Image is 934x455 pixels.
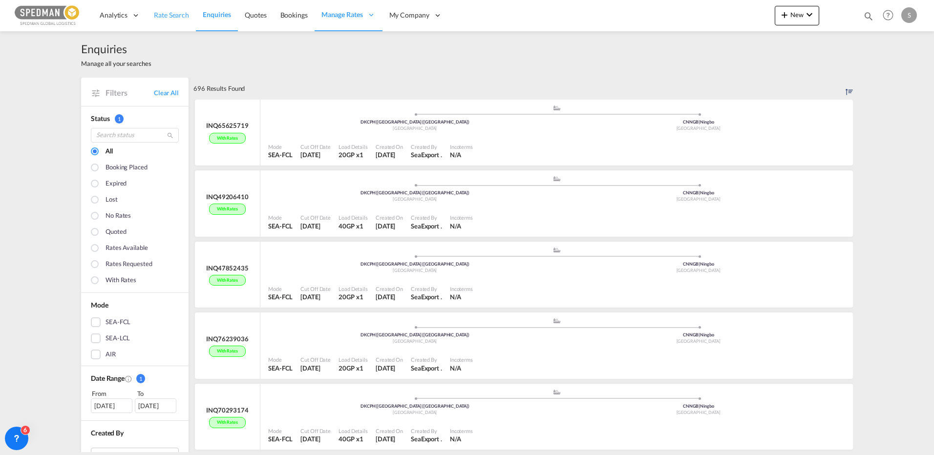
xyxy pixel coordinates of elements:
md-checkbox: AIR [91,350,179,359]
span: [DATE] [300,293,320,301]
div: SeaExport . [411,292,442,301]
div: 22 Aug 2025 [300,150,331,159]
span: 1 [136,374,145,383]
div: Created By [411,285,442,292]
div: SeaExport . [411,150,442,159]
div: INQ70293174With rates assets/icons/custom/ship-fill.svgassets/icons/custom/roll-o-plane.svgOrigin... [193,384,853,455]
div: With rates [209,133,246,144]
div: Cut Off Date [300,285,331,292]
span: [DATE] [300,435,320,443]
button: icon-plus 400-fgNewicon-chevron-down [775,6,819,25]
div: Created On [376,143,403,150]
span: Enquiries [81,41,151,57]
div: 22 Aug 2025 [300,364,331,372]
div: All [106,146,113,157]
span: | [376,119,377,124]
div: Rates Requested [106,259,152,270]
span: DKCPH [GEOGRAPHIC_DATA] ([GEOGRAPHIC_DATA]) [361,332,469,337]
div: Cut Off Date [300,214,331,221]
div: SEA-FCL [268,434,293,443]
div: 696 Results Found [193,78,245,99]
span: Help [880,7,896,23]
span: [DATE] [376,222,395,230]
span: 1 [115,114,124,124]
span: [DATE] [300,364,320,372]
div: N/A [450,222,461,230]
span: DKCPH [GEOGRAPHIC_DATA] ([GEOGRAPHIC_DATA]) [361,403,469,409]
span: Status [91,114,109,123]
div: With rates [106,275,136,286]
span: | [376,403,377,409]
div: To [136,389,179,398]
div: Cut Off Date [300,356,331,363]
md-icon: assets/icons/custom/ship-fill.svg [551,390,563,394]
img: c12ca350ff1b11efb6b291369744d907.png [15,4,81,26]
div: 22 Aug 2025 [376,364,403,372]
md-checkbox: SEA-FCL [91,317,179,327]
span: DKCPH [GEOGRAPHIC_DATA] ([GEOGRAPHIC_DATA]) [361,190,469,195]
span: [GEOGRAPHIC_DATA] [393,125,437,131]
div: No rates [106,211,131,222]
div: S [901,7,917,23]
div: 22 Aug 2025 [376,434,403,443]
div: Created By [411,356,442,363]
span: [DATE] [376,364,395,372]
div: INQ47852435 [206,264,249,272]
div: Mode [268,285,293,292]
span: [GEOGRAPHIC_DATA] [677,196,721,202]
div: SEA-LCL [106,333,130,343]
div: Created On [376,285,403,292]
div: SEA-FCL [268,364,293,372]
span: [GEOGRAPHIC_DATA] [393,410,437,415]
span: DKCPH [GEOGRAPHIC_DATA] ([GEOGRAPHIC_DATA]) [361,261,469,267]
md-icon: assets/icons/custom/ship-fill.svg [551,176,563,181]
div: SEA-FCL [268,222,293,230]
div: With rates [209,204,246,215]
div: Quoted [106,227,126,238]
div: INQ76239036With rates assets/icons/custom/ship-fill.svgassets/icons/custom/roll-o-plane.svgOrigin... [193,312,853,384]
div: Lost [106,195,118,206]
div: Booking placed [106,163,148,173]
span: [DATE] [300,222,320,230]
span: [GEOGRAPHIC_DATA] [393,268,437,273]
span: My Company [389,10,429,20]
span: From To [DATE][DATE] [91,389,179,413]
span: Bookings [280,11,308,19]
div: With rates [209,275,246,286]
span: SeaExport . [411,435,442,443]
div: SEA-FCL [268,150,293,159]
div: Created On [376,214,403,221]
div: INQ65625719 [206,121,249,130]
div: 22 Aug 2025 [300,222,331,230]
span: [GEOGRAPHIC_DATA] [677,125,721,131]
span: [GEOGRAPHIC_DATA] [677,410,721,415]
div: 22 Aug 2025 [376,150,403,159]
div: Load Details [339,285,368,292]
span: [GEOGRAPHIC_DATA] [393,338,437,344]
div: Incoterms [450,356,473,363]
span: Created By [91,429,124,437]
div: AIR [106,350,116,359]
div: Created By [411,143,442,150]
div: 22 Aug 2025 [376,222,403,230]
div: Cut Off Date [300,427,331,434]
md-icon: icon-chevron-down [804,9,815,21]
div: With rates [209,346,246,357]
span: | [699,261,700,267]
div: Created By [411,427,442,434]
span: [DATE] [376,435,395,443]
span: CNNGB Ningbo [683,403,714,409]
div: Incoterms [450,214,473,221]
span: | [699,119,700,124]
div: icon-magnify [863,11,874,25]
span: SeaExport . [411,151,442,159]
span: | [699,403,700,409]
span: SeaExport . [411,222,442,230]
div: Load Details [339,427,368,434]
md-checkbox: SEA-LCL [91,333,179,343]
span: Manage all your searches [81,59,151,68]
div: INQ49206410With rates assets/icons/custom/ship-fill.svgassets/icons/custom/roll-o-plane.svgOrigin... [193,170,853,242]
